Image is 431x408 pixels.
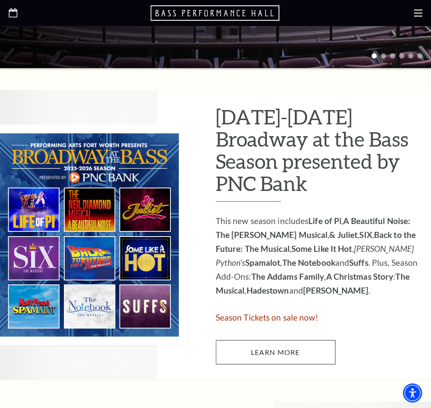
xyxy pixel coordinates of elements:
div: Accessibility Menu [403,383,422,402]
strong: Suffs [349,257,368,267]
h2: [DATE]-[DATE] Broadway at the Bass Season presented by PNC Bank [216,105,423,201]
strong: SIX [359,229,372,239]
strong: The Notebook [282,257,335,267]
strong: [PERSON_NAME] [303,285,368,295]
strong: A Christmas Story [326,271,393,281]
strong: & Juliet [329,229,357,239]
em: [PERSON_NAME] Python’s [216,243,414,267]
a: Open this option [150,4,281,22]
p: This new season includes , , , , , , , and . Plus, Season Add-Ons: , : , and . [216,214,423,297]
strong: Spamalot [245,257,280,267]
strong: The Addams Family [251,271,324,281]
strong: Life of Pi [308,215,341,225]
a: Open this option [9,8,17,18]
span: Season Tickets on sale now! [216,312,319,322]
strong: Hadestown [246,285,289,295]
strong: Some Like It Hot [291,243,352,253]
a: Learn More 2025-2026 Broadway at the Bass Season presented by PNC Bank [216,340,335,364]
